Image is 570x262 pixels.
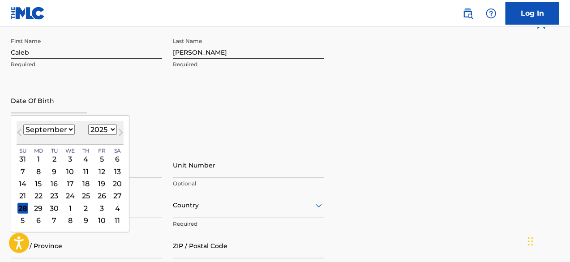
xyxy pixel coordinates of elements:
div: Choose Sunday, October 5th, 2025 [17,215,28,226]
div: Choose Friday, September 19th, 2025 [96,178,107,189]
div: Choose Tuesday, September 2nd, 2025 [49,154,60,164]
div: Choose Monday, September 1st, 2025 [33,154,44,164]
span: Tu [51,146,58,155]
div: Choose Wednesday, September 17th, 2025 [65,178,76,189]
div: Choose Wednesday, September 3rd, 2025 [65,154,76,164]
div: Choose Monday, October 6th, 2025 [33,215,44,226]
img: help [486,8,497,19]
div: Choose Saturday, September 27th, 2025 [112,190,123,201]
span: Th [82,146,90,155]
span: Su [19,146,26,155]
span: Fr [98,146,105,155]
a: Log In [506,2,559,25]
span: Mo [34,146,43,155]
div: Choose Saturday, September 13th, 2025 [112,166,123,177]
div: Choose Thursday, September 18th, 2025 [81,178,91,189]
div: Choose Monday, September 8th, 2025 [33,166,44,177]
span: We [65,146,75,155]
div: Choose Sunday, September 7th, 2025 [17,166,28,177]
div: Choose Thursday, September 11th, 2025 [81,166,91,177]
div: Choose Thursday, October 2nd, 2025 [81,203,91,214]
div: Drag [528,228,533,255]
div: Choose Friday, September 5th, 2025 [96,154,107,164]
img: MLC Logo [11,7,45,20]
div: Choose Saturday, October 4th, 2025 [112,203,123,214]
img: search [463,8,473,19]
div: Choose Friday, October 3rd, 2025 [96,203,107,214]
div: Choose Wednesday, October 8th, 2025 [65,215,76,226]
div: Choose Friday, September 26th, 2025 [96,190,107,201]
div: Choose Saturday, September 6th, 2025 [112,154,123,164]
p: Required [173,220,324,228]
div: Choose Wednesday, September 24th, 2025 [65,190,76,201]
div: Choose Sunday, September 28th, 2025 [17,203,28,214]
div: Choose Wednesday, September 10th, 2025 [65,166,76,177]
a: Public Search [459,4,477,22]
div: Month September, 2025 [17,153,124,227]
div: Choose Friday, September 12th, 2025 [96,166,107,177]
div: Choose Tuesday, September 16th, 2025 [49,178,60,189]
div: Choose Wednesday, October 1st, 2025 [65,203,76,214]
button: Next Month [114,127,128,142]
div: Choose Tuesday, September 30th, 2025 [49,203,60,214]
div: Choose Thursday, September 25th, 2025 [81,190,91,201]
p: Required [11,60,162,69]
h5: Personal Address [11,142,559,153]
div: Choose Tuesday, September 23rd, 2025 [49,190,60,201]
span: Sa [114,146,121,155]
div: Choose Monday, September 22nd, 2025 [33,190,44,201]
div: Choose Monday, September 15th, 2025 [33,178,44,189]
div: Choose Date [11,115,129,232]
div: Choose Thursday, October 9th, 2025 [81,215,91,226]
div: Choose Monday, September 29th, 2025 [33,203,44,214]
div: Choose Tuesday, September 9th, 2025 [49,166,60,177]
div: Choose Sunday, September 21st, 2025 [17,190,28,201]
div: Choose Friday, October 10th, 2025 [96,215,107,226]
p: Optional [173,180,324,188]
div: Choose Saturday, September 20th, 2025 [112,178,123,189]
div: Choose Sunday, September 14th, 2025 [17,178,28,189]
iframe: Chat Widget [525,219,570,262]
p: Required [173,60,324,69]
div: Help [482,4,500,22]
div: Choose Sunday, August 31st, 2025 [17,154,28,164]
button: Previous Month [12,127,26,142]
div: Choose Thursday, September 4th, 2025 [81,154,91,164]
div: Choose Saturday, October 11th, 2025 [112,215,123,226]
div: Choose Tuesday, October 7th, 2025 [49,215,60,226]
